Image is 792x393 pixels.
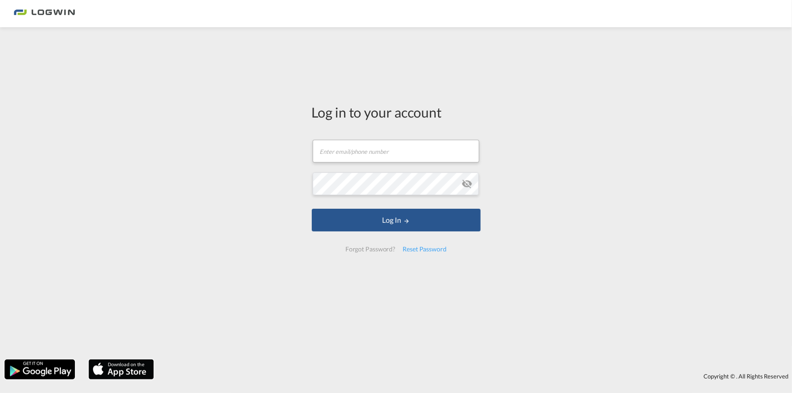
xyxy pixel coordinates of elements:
img: 2761ae10d95411efa20a1f5e0282d2d7.png [14,4,75,24]
img: google.png [4,359,76,380]
button: LOGIN [312,209,481,231]
div: Reset Password [399,241,450,257]
input: Enter email/phone number [313,140,479,162]
div: Copyright © . All Rights Reserved [158,368,792,384]
div: Log in to your account [312,103,481,122]
div: Forgot Password? [342,241,399,257]
img: apple.png [88,359,155,380]
md-icon: icon-eye-off [462,178,472,189]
